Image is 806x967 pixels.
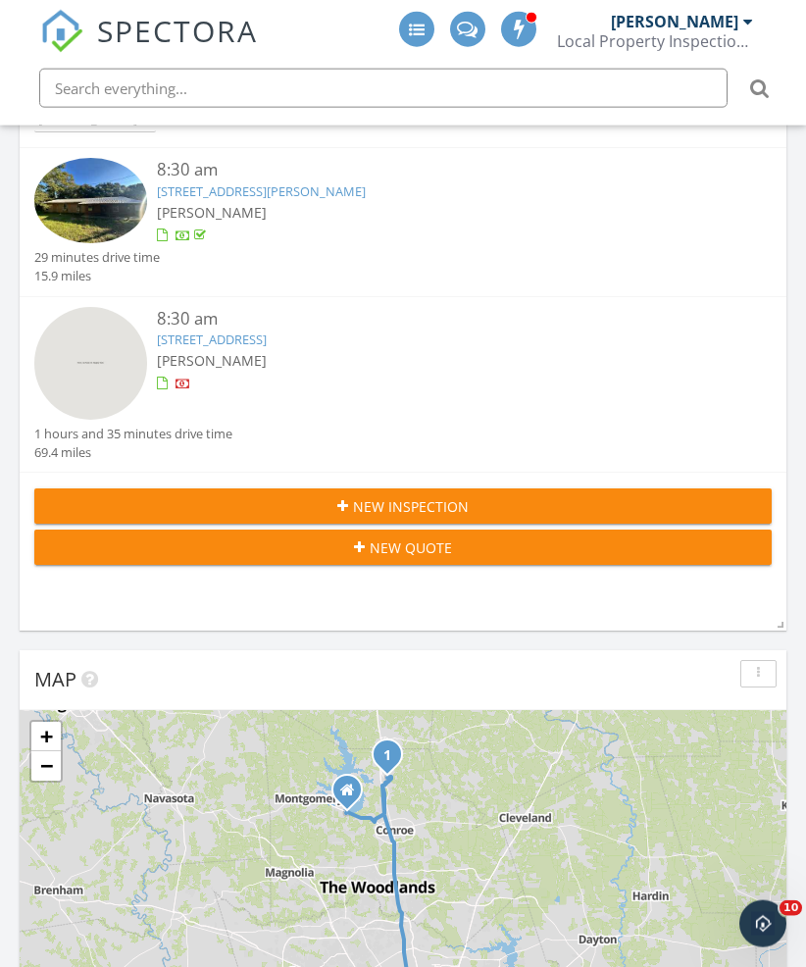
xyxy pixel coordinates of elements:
img: 9569926%2Freports%2Ffcbe0291-269e-41ea-9a74-1d948a5b5af6%2Fcover_photos%2FMLxU4lYdX09r1cVygSx8%2F... [34,158,147,242]
div: 8:30 am [157,158,710,182]
a: 8:30 am [STREET_ADDRESS] [PERSON_NAME] 1 hours and 35 minutes drive time 69.4 miles [34,307,772,463]
div: 1 hours and 35 minutes drive time [34,425,232,443]
a: Zoom out [31,751,61,781]
iframe: Intercom live chat [739,900,786,947]
div: Local Property Inspections PLLC [557,31,753,51]
div: [PERSON_NAME] [38,113,152,127]
div: 8:30 am [157,307,710,331]
a: Zoom in [31,722,61,751]
img: streetview [34,307,147,420]
button: New Quote [34,530,772,565]
span: New Inspection [353,496,469,517]
input: Search everything... [39,69,728,108]
div: [PERSON_NAME] [611,12,738,31]
span: [PERSON_NAME] [157,351,267,370]
div: 13828 Bronte Courts Dr, Willis, TX 77378 [387,754,399,766]
a: [STREET_ADDRESS][PERSON_NAME] [157,182,366,200]
i: 1 [383,749,391,763]
a: SPECTORA [40,26,258,68]
span: New Quote [370,537,452,558]
img: The Best Home Inspection Software - Spectora [40,10,83,53]
div: 29 minutes drive time [34,248,160,267]
div: 15.9 miles [34,267,160,285]
button: New Inspection [34,488,772,524]
span: [PERSON_NAME] [157,203,267,222]
span: 10 [780,900,802,916]
div: 69.4 miles [34,443,232,462]
span: SPECTORA [97,10,258,51]
div: 269 mesa vw, Montgomery TX 77316 [347,789,359,801]
span: Map [34,666,76,692]
a: 8:30 am [STREET_ADDRESS][PERSON_NAME] [PERSON_NAME] 29 minutes drive time 15.9 miles [34,158,772,285]
a: [STREET_ADDRESS] [157,331,267,348]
